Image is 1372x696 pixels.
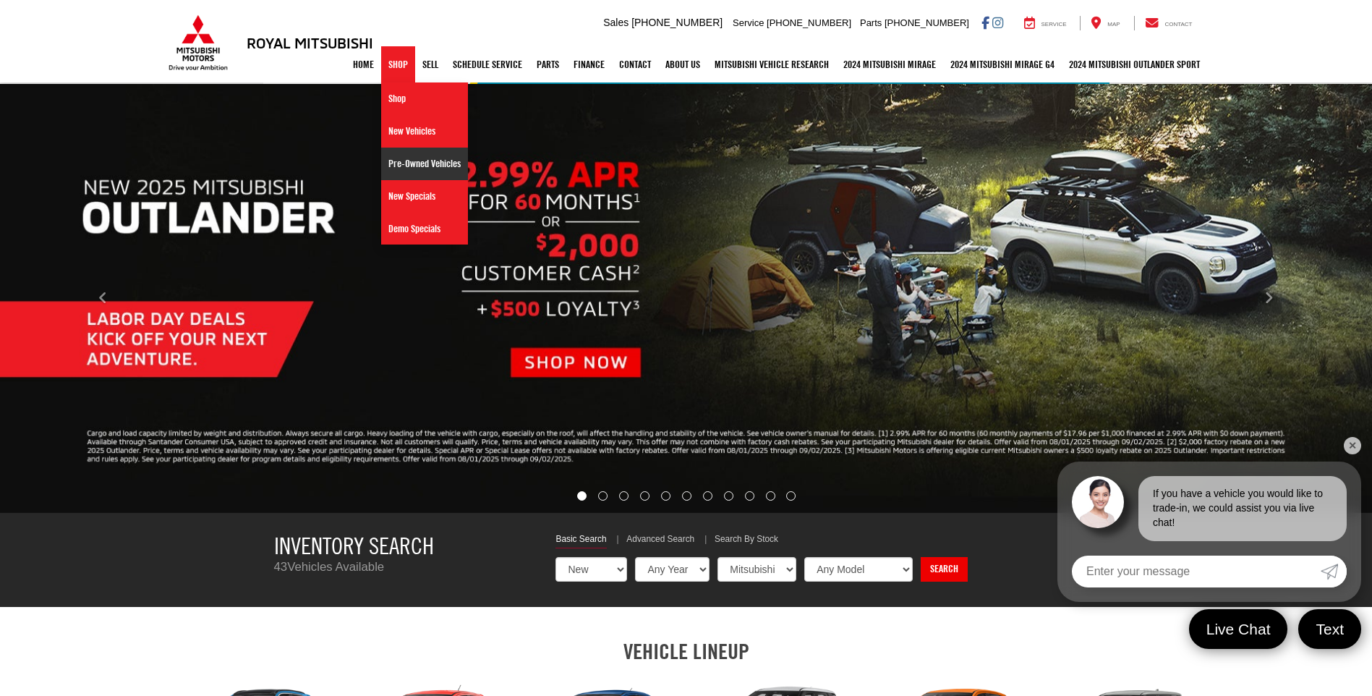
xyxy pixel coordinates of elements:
[381,82,468,115] a: Shop
[1189,609,1288,649] a: Live Chat
[1321,556,1347,587] a: Submit
[1013,16,1078,30] a: Service
[860,17,882,28] span: Parts
[715,533,778,548] a: Search By Stock
[274,533,534,559] h3: Inventory Search
[992,17,1003,28] a: Instagram: Click to visit our Instagram page
[1308,619,1351,639] span: Text
[555,557,627,582] select: Choose Vehicle Condition from the dropdown
[274,560,288,574] span: 43
[1199,619,1278,639] span: Live Chat
[767,17,851,28] span: [PHONE_NUMBER]
[619,491,629,501] li: Go to slide number 3.
[1062,46,1207,82] a: 2024 Mitsubishi Outlander SPORT
[836,46,943,82] a: 2024 Mitsubishi Mirage
[555,533,606,548] a: Basic Search
[640,491,649,501] li: Go to slide number 4.
[635,557,710,582] select: Choose Year from the dropdown
[1041,21,1067,27] span: Service
[577,491,587,501] li: Go to slide number 1.
[566,46,612,82] a: Finance
[745,491,754,501] li: Go to slide number 9.
[658,46,707,82] a: About Us
[1134,16,1203,30] a: Contact
[707,46,836,82] a: Mitsubishi Vehicle Research
[626,533,694,548] a: Advanced Search
[703,491,712,501] li: Go to slide number 7.
[981,17,989,28] a: Facebook: Click to visit our Facebook page
[1107,21,1120,27] span: Map
[598,491,608,501] li: Go to slide number 2.
[274,559,534,576] p: Vehicles Available
[415,46,446,82] a: Sell
[346,46,381,82] a: Home
[786,491,796,501] li: Go to slide number 11.
[381,180,468,213] a: New Specials
[166,14,231,71] img: Mitsubishi
[921,557,968,582] a: Search
[1164,21,1192,27] span: Contact
[381,148,468,180] a: Pre-Owned Vehicles
[1072,556,1321,587] input: Enter your message
[1138,476,1347,541] div: If you have a vehicle you would like to trade-in, we could assist you via live chat!
[724,491,733,501] li: Go to slide number 8.
[166,640,1207,663] h2: VEHICLE LINEUP
[766,491,775,501] li: Go to slide number 10.
[733,17,764,28] span: Service
[529,46,566,82] a: Parts: Opens in a new tab
[381,213,468,245] a: Demo Specials
[943,46,1062,82] a: 2024 Mitsubishi Mirage G4
[1166,113,1372,484] button: Click to view next picture.
[717,557,796,582] select: Choose Make from the dropdown
[631,17,723,28] span: [PHONE_NUMBER]
[1298,609,1361,649] a: Text
[1080,16,1130,30] a: Map
[1072,476,1124,528] img: Agent profile photo
[682,491,691,501] li: Go to slide number 6.
[446,46,529,82] a: Schedule Service: Opens in a new tab
[381,115,468,148] a: New Vehicles
[612,46,658,82] a: Contact
[381,46,415,82] a: Shop
[247,35,373,51] h3: Royal Mitsubishi
[603,17,629,28] span: Sales
[885,17,969,28] span: [PHONE_NUMBER]
[804,557,913,582] select: Choose Model from the dropdown
[661,491,670,501] li: Go to slide number 5.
